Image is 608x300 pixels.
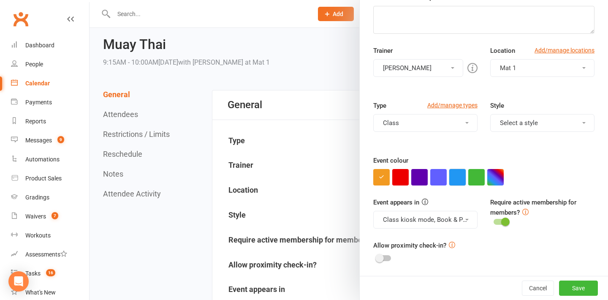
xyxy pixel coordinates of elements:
div: Calendar [25,80,50,87]
div: Workouts [25,232,51,239]
a: Waivers 7 [11,207,89,226]
a: Add/manage locations [535,46,594,55]
span: Mat 1 [500,64,516,72]
a: Add/manage types [427,101,478,110]
div: Tasks [25,270,41,277]
div: Dashboard [25,42,54,49]
a: Assessments [11,245,89,264]
a: People [11,55,89,74]
div: Waivers [25,213,46,220]
button: Class kiosk mode, Book & Pay, Roll call, Clubworx website calendar and Mobile app [373,211,478,229]
label: Event colour [373,155,408,166]
div: Reports [25,118,46,125]
span: 9 [57,136,64,143]
label: Style [490,101,504,111]
span: 16 [46,269,55,276]
button: [PERSON_NAME] [373,59,463,77]
button: Class [373,114,478,132]
button: Cancel [522,281,554,296]
div: Open Intercom Messenger [8,271,29,292]
a: Reports [11,112,89,131]
a: Product Sales [11,169,89,188]
label: Require active membership for members? [490,199,576,216]
label: Trainer [373,46,393,56]
label: Type [373,101,386,111]
a: Dashboard [11,36,89,55]
div: Product Sales [25,175,62,182]
a: Workouts [11,226,89,245]
a: Clubworx [10,8,31,30]
div: What's New [25,289,56,296]
a: Automations [11,150,89,169]
div: Automations [25,156,60,163]
button: Select a style [490,114,594,132]
div: People [25,61,43,68]
div: Payments [25,99,52,106]
a: Calendar [11,74,89,93]
a: Tasks 16 [11,264,89,283]
div: Messages [25,137,52,144]
a: Gradings [11,188,89,207]
div: Assessments [25,251,67,258]
label: Allow proximity check-in? [373,240,446,251]
button: Save [559,281,598,296]
a: Payments [11,93,89,112]
span: 7 [52,212,58,219]
label: Location [490,46,515,56]
a: Messages 9 [11,131,89,150]
div: Gradings [25,194,49,201]
button: Mat 1 [490,59,594,77]
label: Event appears in [373,197,419,207]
